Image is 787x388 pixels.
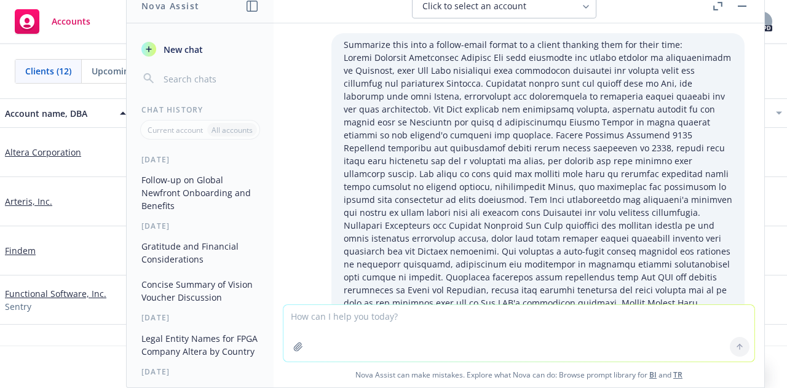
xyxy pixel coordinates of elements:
span: Clients (12) [25,65,71,77]
div: Chat History [127,105,274,115]
span: Accounts [52,17,90,26]
a: GumGum, Inc. [5,342,64,355]
a: Altera Corporation [5,146,81,159]
a: BI [649,370,657,380]
div: [DATE] [127,154,274,165]
input: Search chats [161,70,259,87]
a: Functional Software, Inc. [5,287,106,300]
div: [DATE] [127,366,274,377]
button: Legal Entity Names for FPGA Company Altera by Country [136,328,264,362]
p: Summarize this into a follow-email format to a client thanking them for their time: [344,38,732,51]
span: Upcoming renewals (0) [92,65,186,77]
a: TR [673,370,682,380]
span: New chat [161,43,203,56]
div: [DATE] [127,312,274,323]
div: Account name, DBA [5,107,113,120]
p: All accounts [212,125,253,135]
a: Accounts [10,4,95,39]
a: Findem [5,244,36,257]
div: [DATE] [127,221,274,231]
p: Current account [148,125,203,135]
button: New chat [136,38,264,60]
button: Gratitude and Financial Considerations [136,236,264,269]
a: Arteris, Inc. [5,195,52,208]
button: Concise Summary of Vision Voucher Discussion [136,274,264,307]
span: Nova Assist can make mistakes. Explore what Nova can do: Browse prompt library for and [279,362,759,387]
button: Follow-up on Global Newfront Onboarding and Benefits [136,170,264,216]
span: Sentry [5,300,31,313]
